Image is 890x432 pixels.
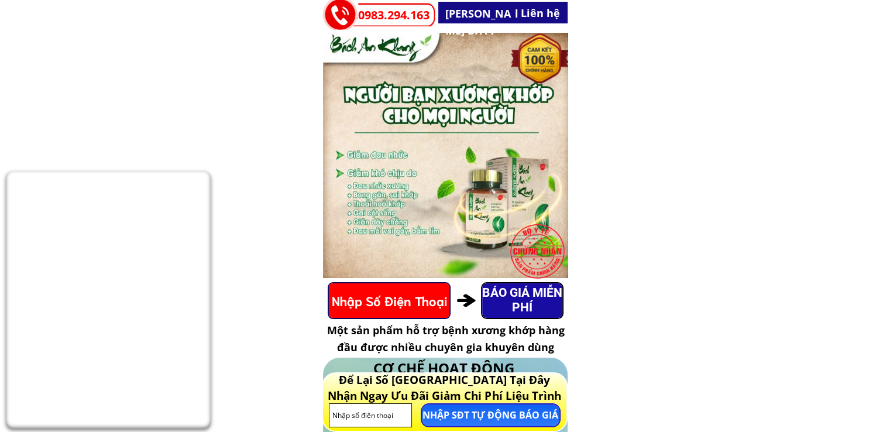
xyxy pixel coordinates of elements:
[326,322,566,356] h3: Một sản phẩm hỗ trợ bệnh xương khớp hàng đầu được nhiều chuyên gia khuyên dùng
[329,283,449,318] input: Nhập Số Điện Thoại
[422,404,559,426] p: NHẬP SĐT TỰ ĐỘNG BÁO GIÁ
[324,372,564,403] h3: Để Lại Số [GEOGRAPHIC_DATA] Tại Đây Nhận Ngay Ưu Đãi Giảm Chi Phí Liệu Trình
[361,357,527,379] h3: CƠ CHẾ HOẠT ĐỘNG
[521,5,566,22] h3: Liên hệ
[358,6,435,25] a: 0983.294.163
[482,283,562,318] p: BÁO GIÁ MIỄN PHÍ
[515,5,521,22] h3: l
[445,5,511,39] h3: [PERSON_NAME] BHYT
[329,404,412,427] input: Nhập số điện thoại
